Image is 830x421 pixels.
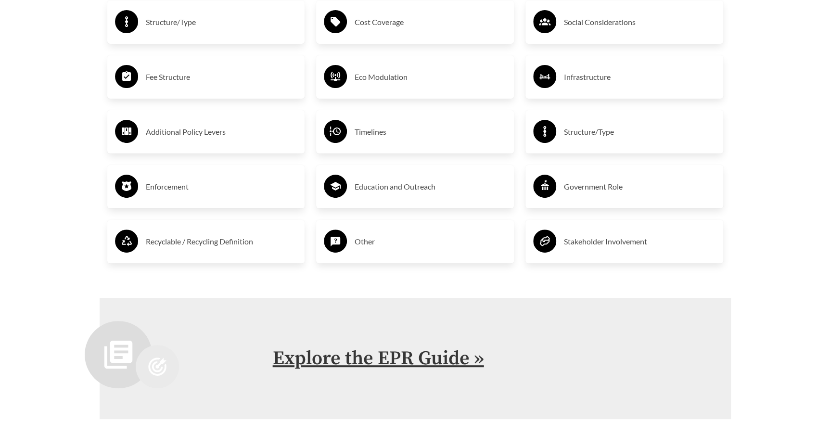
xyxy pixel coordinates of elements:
[564,124,715,140] h3: Structure/Type
[146,14,297,30] h3: Structure/Type
[273,346,484,370] a: Explore the EPR Guide »
[355,69,506,85] h3: Eco Modulation
[355,124,506,140] h3: Timelines
[564,14,715,30] h3: Social Considerations
[564,69,715,85] h3: Infrastructure
[146,69,297,85] h3: Fee Structure
[146,124,297,140] h3: Additional Policy Levers
[146,179,297,194] h3: Enforcement
[564,234,715,249] h3: Stakeholder Involvement
[355,14,506,30] h3: Cost Coverage
[564,179,715,194] h3: Government Role
[355,234,506,249] h3: Other
[355,179,506,194] h3: Education and Outreach
[146,234,297,249] h3: Recyclable / Recycling Definition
